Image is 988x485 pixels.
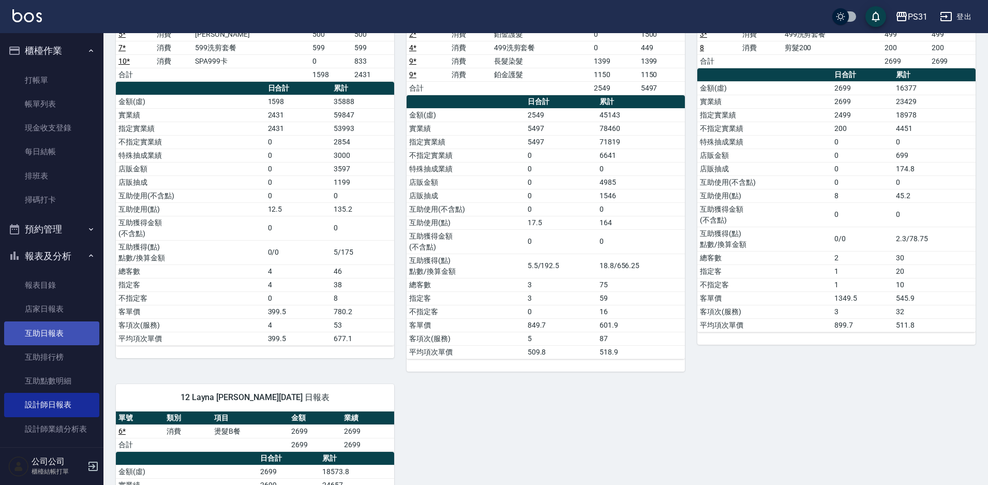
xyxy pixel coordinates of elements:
[407,108,525,122] td: 金額(虛)
[192,54,310,68] td: SPA999卡
[310,41,352,54] td: 599
[597,216,685,229] td: 164
[407,291,525,305] td: 指定客
[331,278,394,291] td: 38
[525,135,597,149] td: 5497
[116,149,265,162] td: 特殊抽成業績
[832,251,893,264] td: 2
[4,243,99,270] button: 報表及分析
[116,135,265,149] td: 不指定實業績
[591,27,638,41] td: 0
[407,135,525,149] td: 指定實業績
[491,54,592,68] td: 長髮染髮
[597,305,685,318] td: 16
[893,81,976,95] td: 16377
[597,345,685,359] td: 518.9
[697,264,832,278] td: 指定客
[407,189,525,202] td: 店販抽成
[289,438,341,451] td: 2699
[525,345,597,359] td: 509.8
[4,68,99,92] a: 打帳單
[697,122,832,135] td: 不指定實業績
[407,175,525,189] td: 店販金額
[116,332,265,345] td: 平均項次單價
[331,82,394,95] th: 累計
[893,122,976,135] td: 4451
[697,68,976,332] table: a dense table
[740,27,782,41] td: 消費
[116,264,265,278] td: 總客數
[525,278,597,291] td: 3
[265,189,331,202] td: 0
[407,149,525,162] td: 不指定實業績
[832,108,893,122] td: 2499
[4,92,99,116] a: 帳單列表
[697,202,832,227] td: 互助獲得金額 (不含點)
[154,54,192,68] td: 消費
[597,229,685,254] td: 0
[525,189,597,202] td: 0
[697,81,832,95] td: 金額(虛)
[832,135,893,149] td: 0
[407,81,449,95] td: 合計
[192,27,310,41] td: [PERSON_NAME]
[832,189,893,202] td: 8
[310,54,352,68] td: 0
[491,27,592,41] td: 鉑金護髮
[697,54,740,68] td: 合計
[782,27,882,41] td: 499洗剪套餐
[893,68,976,82] th: 累計
[331,305,394,318] td: 780.2
[407,1,685,95] table: a dense table
[32,467,84,476] p: 櫃檯結帳打單
[320,452,394,465] th: 累計
[525,175,597,189] td: 0
[697,1,976,68] table: a dense table
[4,369,99,393] a: 互助點數明細
[265,278,331,291] td: 4
[893,162,976,175] td: 174.8
[116,411,394,452] table: a dense table
[832,202,893,227] td: 0
[265,216,331,240] td: 0
[893,251,976,264] td: 30
[331,216,394,240] td: 0
[154,41,192,54] td: 消費
[525,162,597,175] td: 0
[116,318,265,332] td: 客項次(服務)
[265,162,331,175] td: 0
[4,140,99,164] a: 每日結帳
[407,202,525,216] td: 互助使用(不含點)
[697,251,832,264] td: 總客數
[893,291,976,305] td: 545.9
[265,291,331,305] td: 0
[164,424,212,438] td: 消費
[265,305,331,318] td: 399.5
[525,122,597,135] td: 5497
[331,95,394,108] td: 35888
[525,202,597,216] td: 0
[4,164,99,188] a: 排班表
[908,10,927,23] div: PS31
[4,345,99,369] a: 互助排行榜
[116,1,394,82] table: a dense table
[832,318,893,332] td: 899.7
[310,68,352,81] td: 1598
[352,27,394,41] td: 500
[893,305,976,318] td: 32
[597,149,685,162] td: 6641
[265,82,331,95] th: 日合計
[407,122,525,135] td: 實業績
[893,95,976,108] td: 23429
[882,27,929,41] td: 499
[597,189,685,202] td: 1546
[525,305,597,318] td: 0
[116,438,164,451] td: 合計
[832,162,893,175] td: 0
[4,116,99,140] a: 現金收支登錄
[525,254,597,278] td: 5.5/192.5
[258,452,320,465] th: 日合計
[331,135,394,149] td: 2854
[832,264,893,278] td: 1
[4,188,99,212] a: 掃碼打卡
